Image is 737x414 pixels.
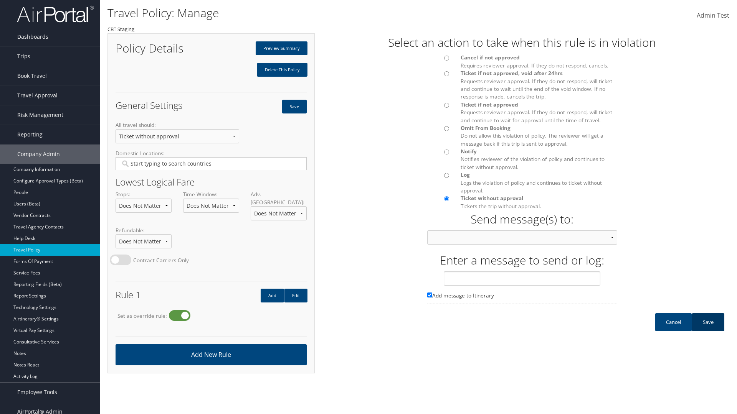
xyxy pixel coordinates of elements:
input: Please leave this blank if you are unsure. Add message to Itinerary [427,292,432,297]
h1: Send message(s) to: [427,211,617,227]
span: Reporting [17,125,43,144]
select: Time Window: [183,199,239,213]
label: Please leave this blank if you are unsure. [427,292,617,304]
a: Admin Test [697,4,729,28]
label: Notifies reviewer of the violation of policy and continues to ticket without approval. [461,148,617,171]
span: Company Admin [17,145,60,164]
label: All travel should: [116,121,239,149]
input: Domestic Locations: [121,160,301,168]
a: Add [261,289,284,302]
label: Domestic Locations: [116,149,307,176]
span: Employee Tools [17,383,57,402]
h1: Select an action to take when this rule is in violation [315,34,729,51]
select: Warning: Invalid argument supplied for foreach() in /var/www/[DOMAIN_NAME][URL] on line 20 [427,230,617,245]
span: Cancel if not approved [461,54,520,61]
img: airportal-logo.png [17,5,94,23]
label: Time Window: [183,191,239,219]
h2: Lowest Logical Fare [116,177,307,187]
span: Admin Test [697,11,729,20]
span: Trips [17,47,30,66]
span: Omit From Booking [461,124,511,131]
span: Log [461,171,470,178]
label: Contract Carriers Only [133,256,189,264]
a: Preview Summary [256,41,307,55]
label: Requires reviewer approval. If they do not respond, cancels. [461,54,617,69]
span: Ticket if not approved, void after 24hrs [461,69,563,77]
span: Notify [461,148,477,155]
span: Travel Approval [17,86,58,105]
select: Refundable: [116,234,172,248]
select: All travel should: [116,129,239,143]
button: Save [282,100,307,113]
a: Cancel [655,313,692,331]
label: Requests reviewer approval. If they do not respond, will ticket and continue to wait until the en... [461,69,617,101]
h2: General Settings [116,101,205,110]
a: Edit [284,289,307,302]
h1: Travel Policy: Manage [107,5,522,21]
label: Tickets the trip without approval. [461,194,617,210]
a: Add New Rule [116,344,307,365]
label: Refundable: [116,227,172,255]
span: Risk Management [17,105,63,125]
label: Adv. [GEOGRAPHIC_DATA]: [251,191,307,227]
select: Adv. [GEOGRAPHIC_DATA]: [251,206,307,220]
span: Ticket without approval [461,194,523,202]
h1: Enter a message to send or log: [315,252,729,268]
span: Rule 1 [116,288,141,301]
label: Requests reviewer approval. If they do not respond, will ticket and continue to wait for approval... [461,101,617,124]
a: Save [692,313,724,331]
h1: Policy Details [116,43,205,54]
small: CBT Staging [107,26,134,33]
span: Ticket if not approved [461,101,518,108]
span: Book Travel [17,66,47,85]
label: Set as override rule: [117,312,167,320]
select: Stops: [116,199,172,213]
a: Delete This Policy [257,63,307,77]
label: Stops: [116,191,172,219]
label: Do not allow this violation of policy. The reviewer will get a message back if this trip is sent ... [461,124,617,148]
label: Logs the violation of policy and continues to ticket without approval. [461,171,617,194]
span: Dashboards [17,27,48,46]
